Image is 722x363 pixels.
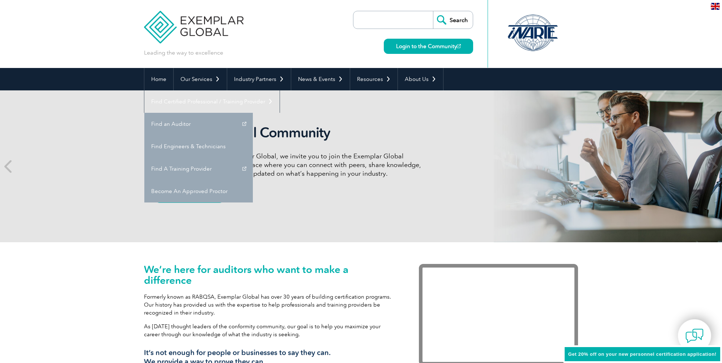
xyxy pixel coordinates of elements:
a: About Us [398,68,443,90]
a: Become An Approved Proctor [144,180,253,202]
a: Find A Training Provider [144,158,253,180]
p: As [DATE] thought leaders of the conformity community, our goal is to help you maximize your care... [144,323,397,338]
img: en [711,3,720,10]
input: Search [433,11,473,29]
a: News & Events [291,68,350,90]
a: Login to the Community [384,39,473,54]
a: Our Services [174,68,227,90]
h2: Exemplar Global Community [155,124,426,141]
img: open_square.png [457,44,461,48]
p: Formerly known as RABQSA, Exemplar Global has over 30 years of building certification programs. O... [144,293,397,317]
a: Home [144,68,173,90]
img: contact-chat.png [685,327,704,345]
span: Get 20% off on your new personnel certification application! [568,351,717,357]
h1: We’re here for auditors who want to make a difference [144,264,397,286]
p: As a valued member of Exemplar Global, we invite you to join the Exemplar Global Community—a fun,... [155,152,426,178]
a: Find an Auditor [144,113,253,135]
a: Industry Partners [227,68,291,90]
a: Find Certified Professional / Training Provider [144,90,280,113]
a: Find Engineers & Technicians [144,135,253,158]
a: Resources [350,68,398,90]
p: Leading the way to excellence [144,49,223,57]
